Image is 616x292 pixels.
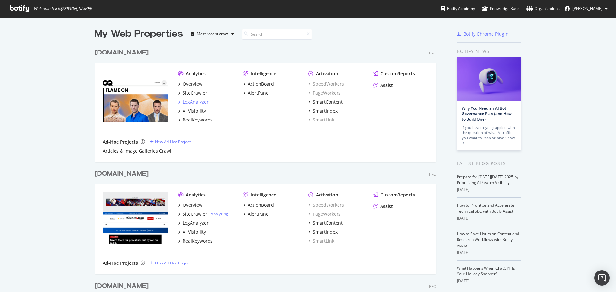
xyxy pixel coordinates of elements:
[373,82,393,88] a: Assist
[457,57,521,101] img: Why You Need an AI Bot Governance Plan (and How to Build One)
[308,108,338,114] a: SmartIndex
[308,117,334,123] a: SmartLink
[457,265,515,277] a: What Happens When ChatGPT Is Your Holiday Shopper?
[429,284,436,289] div: Pro
[95,281,151,291] a: [DOMAIN_NAME]
[380,82,393,88] div: Assist
[308,202,344,208] a: SpeedWorkers
[178,238,213,244] a: RealKeywords
[150,139,191,145] a: New Ad-Hoc Project
[482,5,519,12] div: Knowledge Base
[594,270,610,286] div: Open Intercom Messenger
[178,202,202,208] a: Overview
[316,192,338,198] div: Activation
[103,148,171,154] a: Articles & Image Galleries Crawl
[183,90,207,96] div: SiteCrawler
[457,31,509,37] a: Botify Chrome Plugin
[183,99,209,105] div: LogAnalyzer
[373,192,415,198] a: CustomReports
[178,81,202,87] a: Overview
[248,81,274,87] div: ActionBoard
[103,260,138,266] div: Ad-Hoc Projects
[457,160,521,167] div: Latest Blog Posts
[243,81,274,87] a: ActionBoard
[313,229,338,235] div: SmartIndex
[183,211,207,217] div: SiteCrawler
[242,29,312,40] input: Search
[95,28,183,40] div: My Web Properties
[243,90,270,96] a: AlertPanel
[308,81,344,87] a: SpeedWorkers
[457,203,514,214] a: How to Prioritize and Accelerate Technical SEO with Botify Assist
[178,211,228,217] a: SiteCrawler- Analyzing
[95,169,151,179] a: [DOMAIN_NAME]
[211,211,228,217] a: Analyzing
[243,211,270,217] a: AlertPanel
[34,6,92,11] span: Welcome back, [PERSON_NAME] !
[155,139,191,145] div: New Ad-Hoc Project
[183,238,213,244] div: RealKeywords
[526,5,560,12] div: Organizations
[308,90,341,96] a: PageWorkers
[183,81,202,87] div: Overview
[462,105,512,122] a: Why You Need an AI Bot Governance Plan (and How to Build One)
[380,203,393,210] div: Assist
[457,187,521,193] div: [DATE]
[457,215,521,221] div: [DATE]
[429,50,436,56] div: Pro
[457,250,521,255] div: [DATE]
[251,192,276,198] div: Intelligence
[373,71,415,77] a: CustomReports
[103,192,168,244] img: www.couriermail.com.au
[462,125,516,146] div: If you haven’t yet grappled with the question of what AI traffic you want to keep or block, now is…
[441,5,475,12] div: Botify Academy
[95,48,151,57] a: [DOMAIN_NAME]
[95,48,149,57] div: [DOMAIN_NAME]
[183,117,213,123] div: RealKeywords
[183,220,209,226] div: LogAnalyzer
[209,211,228,217] div: -
[373,203,393,210] a: Assist
[95,281,149,291] div: [DOMAIN_NAME]
[313,108,338,114] div: SmartIndex
[457,48,521,55] div: Botify news
[243,202,274,208] a: ActionBoard
[183,229,206,235] div: AI Visibility
[560,4,613,14] button: [PERSON_NAME]
[248,90,270,96] div: AlertPanel
[155,260,191,266] div: New Ad-Hoc Project
[197,32,229,36] div: Most recent crawl
[457,231,519,248] a: How to Save Hours on Content and Research Workflows with Botify Assist
[313,99,343,105] div: SmartContent
[463,31,509,37] div: Botify Chrome Plugin
[178,220,209,226] a: LogAnalyzer
[308,220,343,226] a: SmartContent
[248,202,274,208] div: ActionBoard
[178,99,209,105] a: LogAnalyzer
[248,211,270,217] div: AlertPanel
[381,71,415,77] div: CustomReports
[178,90,207,96] a: SiteCrawler
[178,117,213,123] a: RealKeywords
[313,220,343,226] div: SmartContent
[150,260,191,266] a: New Ad-Hoc Project
[381,192,415,198] div: CustomReports
[186,192,206,198] div: Analytics
[251,71,276,77] div: Intelligence
[572,6,603,11] span: Thomas Ashworth
[308,229,338,235] a: SmartIndex
[95,169,149,179] div: [DOMAIN_NAME]
[308,99,343,105] a: SmartContent
[188,29,236,39] button: Most recent crawl
[183,108,206,114] div: AI Visibility
[308,211,341,217] a: PageWorkers
[457,174,518,185] a: Prepare for [DATE][DATE] 2025 by Prioritizing AI Search Visibility
[308,238,334,244] a: SmartLink
[178,108,206,114] a: AI Visibility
